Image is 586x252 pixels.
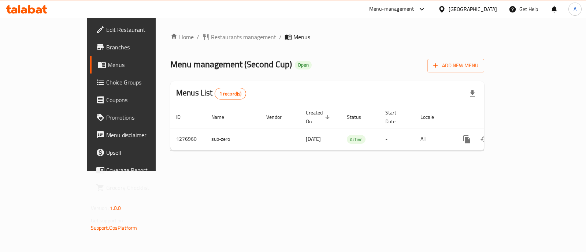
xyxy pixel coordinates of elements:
span: A [574,5,576,13]
span: Vendor [266,113,291,121]
span: Get support on: [91,216,125,225]
span: Edit Restaurant [106,25,179,34]
table: enhanced table [170,106,534,151]
span: Open [295,62,312,68]
a: Support.OpsPlatform [91,223,137,233]
a: Promotions [90,109,185,126]
span: Name [211,113,234,121]
span: Locale [420,113,444,121]
a: Choice Groups [90,74,185,91]
span: Upsell [106,148,179,157]
button: Change Status [476,131,493,148]
span: Menu disclaimer [106,131,179,139]
span: Start Date [385,108,406,126]
a: Edit Restaurant [90,21,185,38]
span: Restaurants management [211,33,276,41]
a: Upsell [90,144,185,161]
span: Coupons [106,95,179,104]
a: Menus [90,56,185,74]
span: Branches [106,43,179,52]
h2: Menus List [176,87,246,99]
a: Coverage Report [90,161,185,179]
span: ID [176,113,190,121]
div: Open [295,61,312,69]
span: [DATE] [306,134,321,144]
th: Actions [452,106,534,128]
span: Choice Groups [106,78,179,87]
a: Coupons [90,91,185,109]
div: Menu-management [369,5,414,14]
a: Restaurants management [202,33,276,41]
span: Status [347,113,371,121]
span: Active [347,135,366,144]
span: 1 record(s) [215,90,246,97]
span: Version: [91,203,109,213]
td: sub-zero [205,128,260,150]
td: 1276960 [170,128,205,150]
div: [GEOGRAPHIC_DATA] [449,5,497,13]
button: Add New Menu [427,59,484,72]
a: Menu disclaimer [90,126,185,144]
span: Menu management ( Second Cup ) [170,56,292,72]
span: Coverage Report [106,166,179,174]
span: Menus [293,33,310,41]
td: - [379,128,415,150]
li: / [279,33,282,41]
td: All [415,128,452,150]
span: Created On [306,108,332,126]
a: Grocery Checklist [90,179,185,196]
span: Promotions [106,113,179,122]
span: Menus [108,60,179,69]
button: more [458,131,476,148]
nav: breadcrumb [170,33,484,41]
span: 1.0.0 [110,203,121,213]
li: / [197,33,199,41]
div: Export file [464,85,481,102]
div: Total records count [215,88,246,99]
span: Add New Menu [433,61,478,70]
a: Branches [90,38,185,56]
span: Grocery Checklist [106,183,179,192]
